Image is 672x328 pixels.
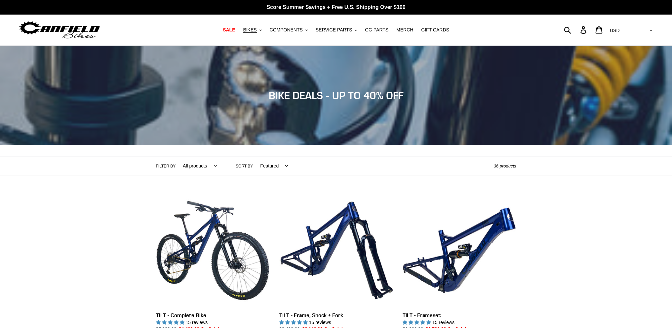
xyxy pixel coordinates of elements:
label: Sort by [236,163,253,169]
span: SERVICE PARTS [316,27,352,33]
a: GIFT CARDS [418,25,453,34]
input: Search [568,23,584,37]
span: GG PARTS [365,27,388,33]
a: MERCH [393,25,416,34]
span: BIKE DEALS - UP TO 40% OFF [269,89,404,101]
button: BIKES [240,25,265,34]
button: COMPONENTS [266,25,311,34]
span: BIKES [243,27,257,33]
span: MERCH [396,27,413,33]
span: COMPONENTS [270,27,303,33]
a: SALE [219,25,238,34]
label: Filter by [156,163,176,169]
span: 36 products [494,164,516,168]
a: GG PARTS [362,25,392,34]
span: GIFT CARDS [421,27,449,33]
button: SERVICE PARTS [312,25,360,34]
span: SALE [223,27,235,33]
img: Canfield Bikes [18,20,101,40]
